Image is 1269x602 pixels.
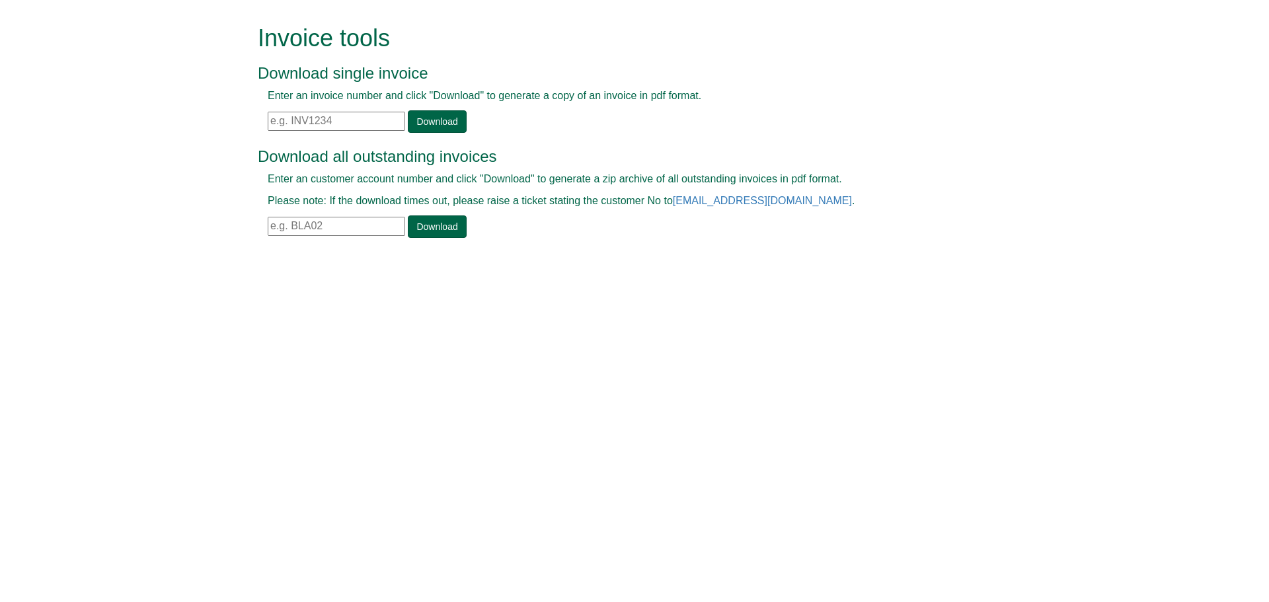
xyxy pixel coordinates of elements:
[268,89,972,104] p: Enter an invoice number and click "Download" to generate a copy of an invoice in pdf format.
[268,112,405,131] input: e.g. INV1234
[268,217,405,236] input: e.g. BLA02
[268,172,972,187] p: Enter an customer account number and click "Download" to generate a zip archive of all outstandin...
[673,195,852,206] a: [EMAIL_ADDRESS][DOMAIN_NAME]
[408,215,466,238] a: Download
[258,65,981,82] h3: Download single invoice
[258,148,981,165] h3: Download all outstanding invoices
[268,194,972,209] p: Please note: If the download times out, please raise a ticket stating the customer No to .
[408,110,466,133] a: Download
[258,25,981,52] h1: Invoice tools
